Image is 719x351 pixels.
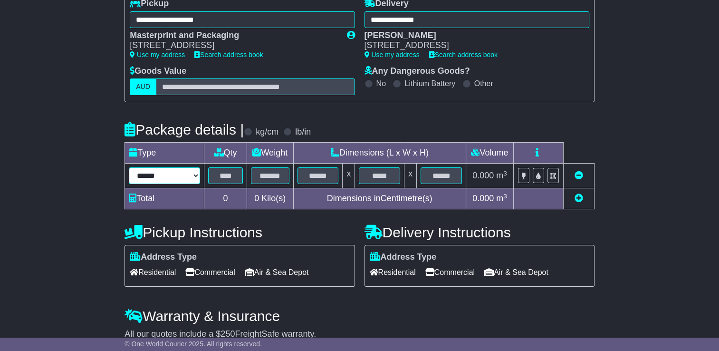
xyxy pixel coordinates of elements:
label: kg/cm [256,127,278,137]
td: x [404,164,417,188]
span: Residential [130,265,176,280]
label: Any Dangerous Goods? [364,66,470,77]
h4: Delivery Instructions [364,224,594,240]
div: All our quotes include a $ FreightSafe warranty. [125,329,594,340]
div: [PERSON_NAME] [364,30,580,41]
td: Dimensions (L x W x H) [293,143,466,164]
h4: Warranty & Insurance [125,308,594,324]
span: Commercial [425,265,475,280]
td: 0 [204,188,247,209]
td: Kilo(s) [247,188,293,209]
a: Search address book [194,51,263,58]
a: Use my address [130,51,185,58]
td: Volume [466,143,513,164]
label: Goods Value [130,66,186,77]
span: Commercial [185,265,235,280]
span: 0.000 [472,194,494,203]
a: Add new item [575,194,583,203]
a: Search address book [429,51,498,58]
label: No [376,79,386,88]
label: AUD [130,78,156,95]
span: 250 [220,329,235,339]
td: Dimensions in Centimetre(s) [293,188,466,209]
span: Residential [370,265,416,280]
span: 0.000 [472,171,494,180]
span: 0 [254,194,259,203]
span: m [496,171,507,180]
label: Address Type [130,252,197,263]
sup: 3 [503,170,507,177]
td: Weight [247,143,293,164]
td: Type [125,143,204,164]
label: Other [474,79,493,88]
span: Air & Sea Depot [245,265,309,280]
h4: Package details | [125,122,244,137]
h4: Pickup Instructions [125,224,355,240]
sup: 3 [503,193,507,200]
td: Qty [204,143,247,164]
td: x [343,164,355,188]
label: Address Type [370,252,437,263]
label: lb/in [295,127,311,137]
a: Use my address [364,51,420,58]
div: [STREET_ADDRESS] [364,40,580,51]
div: Masterprint and Packaging [130,30,337,41]
a: Remove this item [575,171,583,180]
span: © One World Courier 2025. All rights reserved. [125,340,262,348]
label: Lithium Battery [404,79,455,88]
td: Total [125,188,204,209]
span: Air & Sea Depot [484,265,548,280]
span: m [496,194,507,203]
div: [STREET_ADDRESS] [130,40,337,51]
